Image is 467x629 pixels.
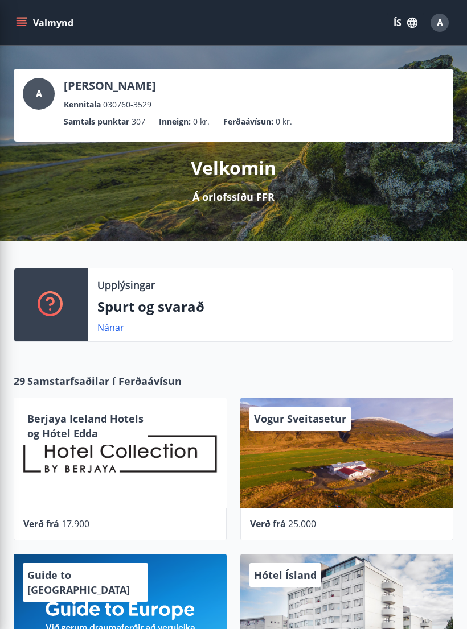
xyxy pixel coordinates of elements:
button: A [426,9,453,36]
span: Hótel Ísland [254,568,317,582]
span: 0 kr. [276,115,292,128]
span: Verð frá [250,518,286,530]
span: 0 kr. [193,115,210,128]
p: Inneign : [159,115,191,128]
span: Berjaya Iceland Hotels og Hótel Edda [27,412,144,440]
span: Samstarfsaðilar í Ferðaávísun [27,374,182,388]
span: Vogur Sveitasetur [254,412,346,425]
p: Samtals punktar [64,115,129,128]
p: Spurt og svarað [97,297,444,316]
p: Upplýsingar [97,278,155,292]
p: [PERSON_NAME] [64,78,156,94]
span: A [36,88,42,100]
span: 25.000 [288,518,316,530]
a: Nánar [97,321,124,334]
span: A [437,16,443,29]
p: Velkomin [191,155,276,180]
span: 307 [132,115,145,128]
p: Ferðaávísun : [223,115,273,128]
span: 030760-3529 [103,98,151,111]
span: Guide to [GEOGRAPHIC_DATA] [27,568,130,597]
button: menu [14,13,78,33]
p: Á orlofssíðu FFR [192,189,275,204]
span: 29 [14,374,25,388]
span: 17.900 [62,518,89,530]
button: ÍS [387,13,424,33]
p: Kennitala [64,98,101,111]
span: Verð frá [23,518,59,530]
